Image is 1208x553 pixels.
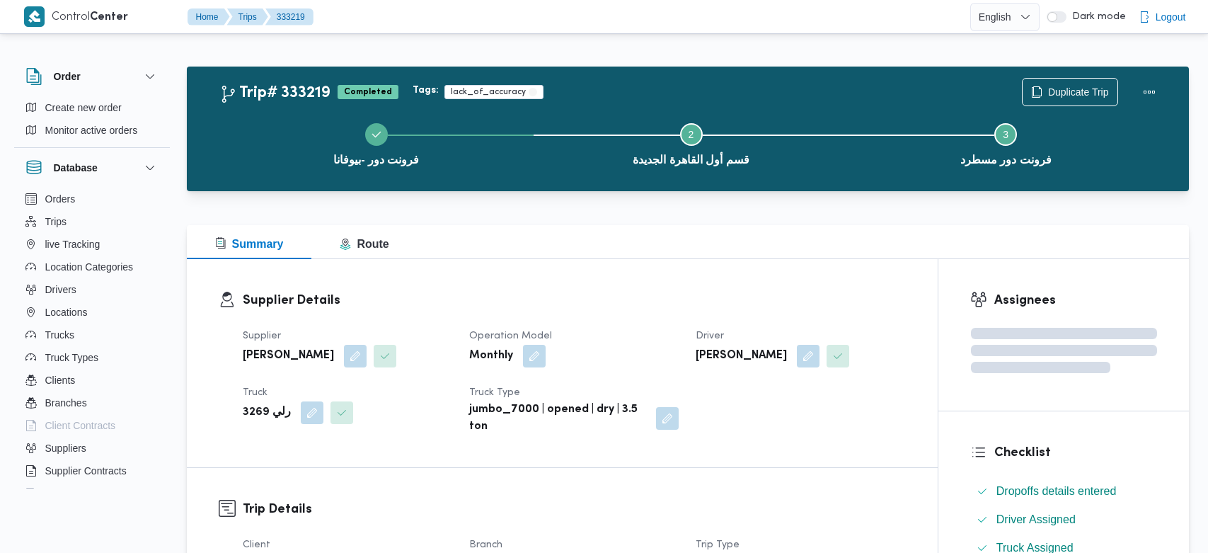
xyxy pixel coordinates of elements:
h3: Supplier Details [243,291,906,310]
span: Truck Types [45,349,98,366]
span: فرونت دور مسطرد [960,152,1052,169]
h3: Database [54,159,98,176]
button: Order [25,68,159,85]
span: Monitor active orders [45,122,138,139]
span: Client [243,540,270,549]
button: Supplier Contracts [20,460,164,482]
button: Dropoffs details entered [971,480,1157,503]
span: Trip Type [696,540,740,549]
button: Devices [20,482,164,505]
button: فرونت دور -بيوفانا [219,106,534,180]
span: Branch [469,540,502,549]
button: Trucks [20,324,164,346]
span: Drivers [45,281,76,298]
button: فرونت دور مسطرد [849,106,1163,180]
h3: Checklist [994,443,1157,462]
span: قسم أول القاهرة الجديدة [633,152,749,169]
span: Supplier Contracts [45,462,127,479]
b: Tags: [413,85,439,96]
button: Location Categories [20,256,164,278]
span: Trips [45,213,67,230]
button: Create new order [20,96,164,119]
button: Clients [20,369,164,392]
button: Driver Assigned [971,508,1157,531]
span: Client Contracts [45,417,116,434]
button: Home [188,8,230,25]
span: Completed [338,85,398,99]
b: [PERSON_NAME] [243,348,334,365]
h3: Assignees [994,291,1157,310]
button: قسم أول القاهرة الجديدة [534,106,849,180]
span: lack_of_accuracy [451,86,526,98]
button: Database [25,159,159,176]
img: X8yXhbKr1z7QwAAAABJRU5ErkJggg== [24,6,45,27]
button: Drivers [20,278,164,301]
button: live Tracking [20,233,164,256]
span: 2 [689,129,694,140]
b: jumbo_7000 | opened | dry | 3.5 ton [469,401,646,435]
span: Summary [215,238,284,250]
h2: Trip# 333219 [219,84,330,103]
span: Dropoffs details entered [996,483,1117,500]
svg: Step 1 is complete [371,129,382,140]
h3: Order [54,68,81,85]
span: Truck [243,388,268,397]
span: Create new order [45,99,122,116]
span: Supplier [243,331,281,341]
span: 3 [1003,129,1008,140]
span: Branches [45,394,87,411]
span: Route [340,238,389,250]
button: Locations [20,301,164,324]
button: Client Contracts [20,414,164,437]
span: lack_of_accuracy [444,85,543,99]
span: Locations [45,304,88,321]
span: Clients [45,372,76,389]
span: Devices [45,485,81,502]
button: 333219 [265,8,313,25]
span: Driver [696,331,724,341]
h3: Trip Details [243,500,906,519]
span: Duplicate Trip [1048,84,1109,101]
button: Remove trip tag [529,88,537,96]
button: Duplicate Trip [1022,78,1118,106]
button: Actions [1135,78,1163,106]
span: Orders [45,190,76,207]
span: فرونت دور -بيوفانا [333,152,419,169]
b: رلي 3269 [243,404,291,421]
span: Dark mode [1066,11,1126,23]
div: Database [14,188,170,494]
b: Center [90,12,128,23]
b: Completed [344,88,392,96]
button: Monitor active orders [20,119,164,142]
button: Trips [227,8,268,25]
button: Truck Types [20,346,164,369]
span: Location Categories [45,258,134,275]
span: live Tracking [45,236,100,253]
span: Driver Assigned [996,511,1076,528]
b: Monthly [469,348,513,365]
div: Order [14,96,170,147]
span: Operation Model [469,331,552,341]
button: Trips [20,210,164,233]
button: Branches [20,392,164,414]
button: Suppliers [20,437,164,460]
b: [PERSON_NAME] [696,348,787,365]
span: Logout [1156,8,1186,25]
span: Dropoffs details entered [996,485,1117,497]
span: Driver Assigned [996,513,1076,525]
span: Trucks [45,326,74,343]
button: Logout [1133,3,1192,31]
button: Orders [20,188,164,210]
span: Truck Type [469,388,520,397]
span: Suppliers [45,440,86,457]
